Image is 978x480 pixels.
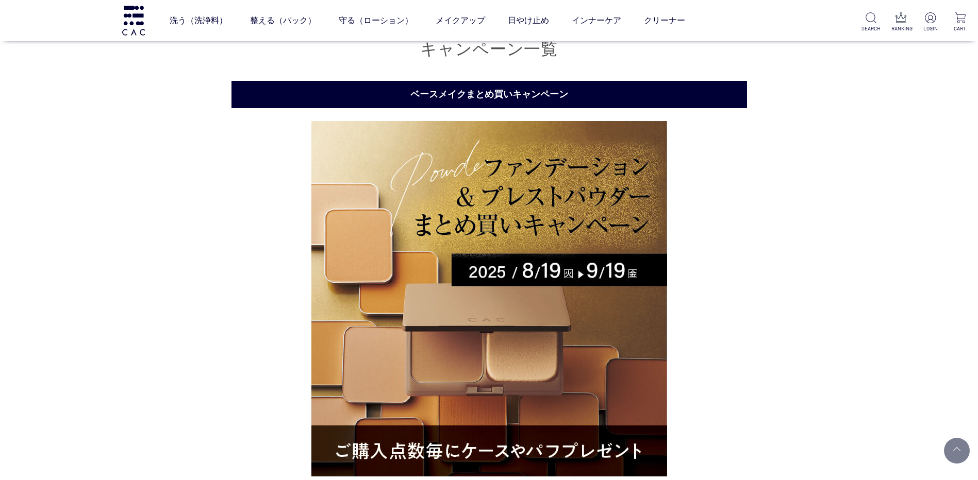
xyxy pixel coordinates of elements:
[339,6,413,35] a: 守る（ローション）
[891,25,910,32] p: RANKING
[861,12,881,32] a: SEARCH
[861,25,881,32] p: SEARCH
[121,6,146,35] img: logo
[572,6,621,35] a: インナーケア
[250,6,316,35] a: 整える（パック）
[311,121,667,476] img: ベースメイクまとめ買いキャンペーン
[921,25,940,32] p: LOGIN
[231,81,747,108] h2: ベースメイクまとめ買いキャンペーン
[644,6,685,35] a: クリーナー
[951,25,970,32] p: CART
[891,12,910,32] a: RANKING
[921,12,940,32] a: LOGIN
[170,6,227,35] a: 洗う（洗浄料）
[436,6,485,35] a: メイクアップ
[951,12,970,32] a: CART
[508,6,549,35] a: 日やけ止め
